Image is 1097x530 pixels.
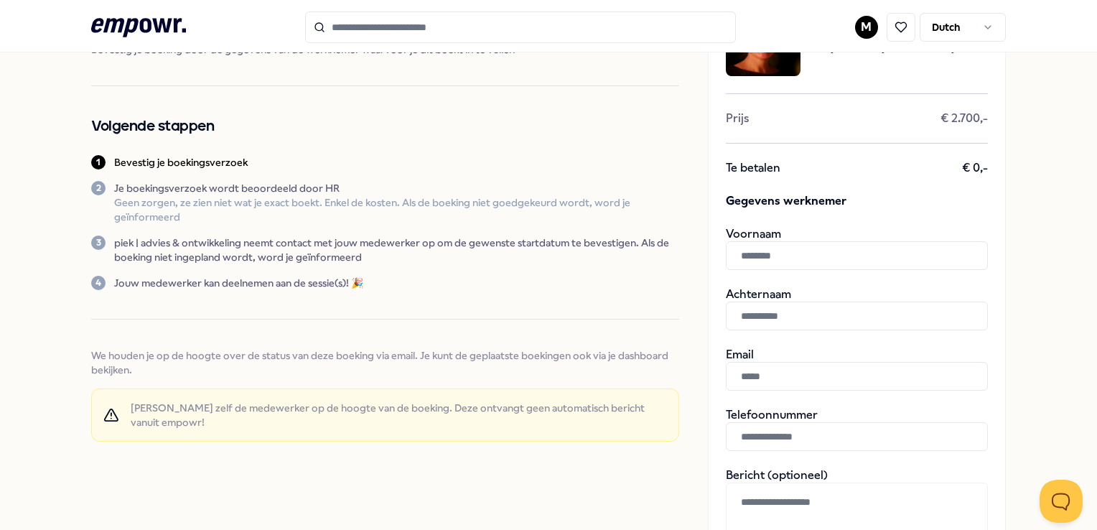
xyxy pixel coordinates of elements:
div: 3 [91,236,106,250]
iframe: Help Scout Beacon - Open [1040,480,1083,523]
button: M [855,16,878,39]
p: piek | advies & ontwikkeling neemt contact met jouw medewerker op om de gewenste startdatum te be... [114,236,678,264]
div: Email [726,348,988,391]
div: 1 [91,155,106,169]
div: 2 [91,181,106,195]
span: Gegevens werknemer [726,192,988,210]
div: Achternaam [726,287,988,330]
p: Je boekingsverzoek wordt beoordeeld door HR [114,181,678,195]
span: € 0,- [962,161,988,175]
span: We houden je op de hoogte over de status van deze boeking via email. Je kunt de geplaatste boekin... [91,348,678,377]
span: Prijs [726,111,749,126]
span: Te betalen [726,161,780,175]
p: Jouw medewerker kan deelnemen aan de sessie(s)! 🎉 [114,276,363,290]
h2: Volgende stappen [91,115,678,138]
p: Bevestig je boekingsverzoek [114,155,248,169]
div: 4 [91,276,106,290]
span: [PERSON_NAME] zelf de medewerker op de hoogte van de boeking. Deze ontvangt geen automatisch beri... [131,401,667,429]
p: Geen zorgen, ze zien niet wat je exact boekt. Enkel de kosten. Als de boeking niet goedgekeurd wo... [114,195,678,224]
span: € 2.700,- [940,111,988,126]
div: Voornaam [726,227,988,270]
div: Telefoonnummer [726,408,988,451]
input: Search for products, categories or subcategories [305,11,736,43]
